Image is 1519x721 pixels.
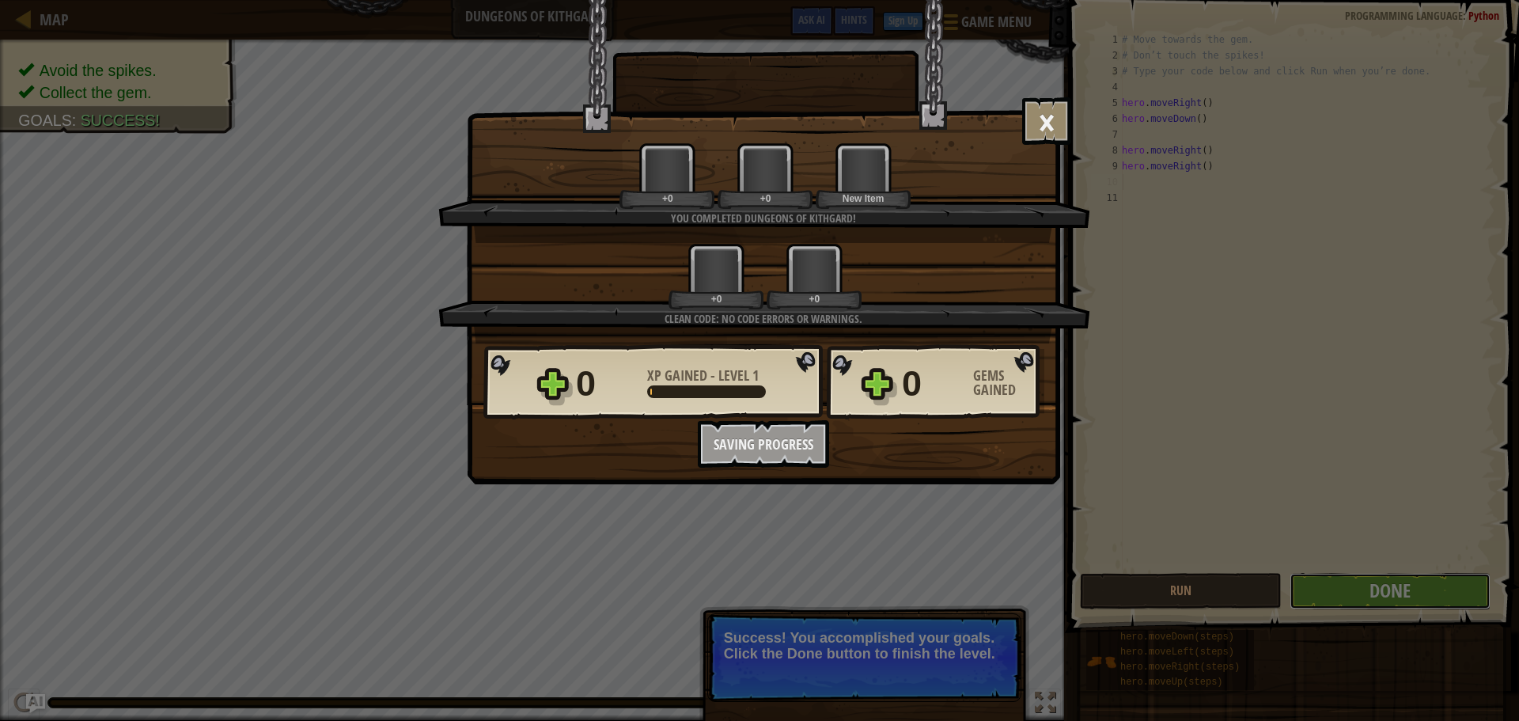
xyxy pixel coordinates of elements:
span: XP Gained [647,366,710,385]
span: 1 [752,366,759,385]
div: Gems Gained [973,369,1044,397]
div: +0 [672,293,761,305]
div: - [647,369,759,383]
div: +0 [721,192,810,204]
div: 0 [576,359,638,409]
div: +0 [770,293,859,305]
div: New Item [819,192,908,204]
button: × [1022,97,1071,145]
div: +0 [623,192,712,204]
span: Level [715,366,752,385]
div: You completed Dungeons of Kithgard! [513,211,1013,226]
div: 0 [902,359,964,409]
div: Clean code: no code errors or warnings. [513,311,1013,327]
